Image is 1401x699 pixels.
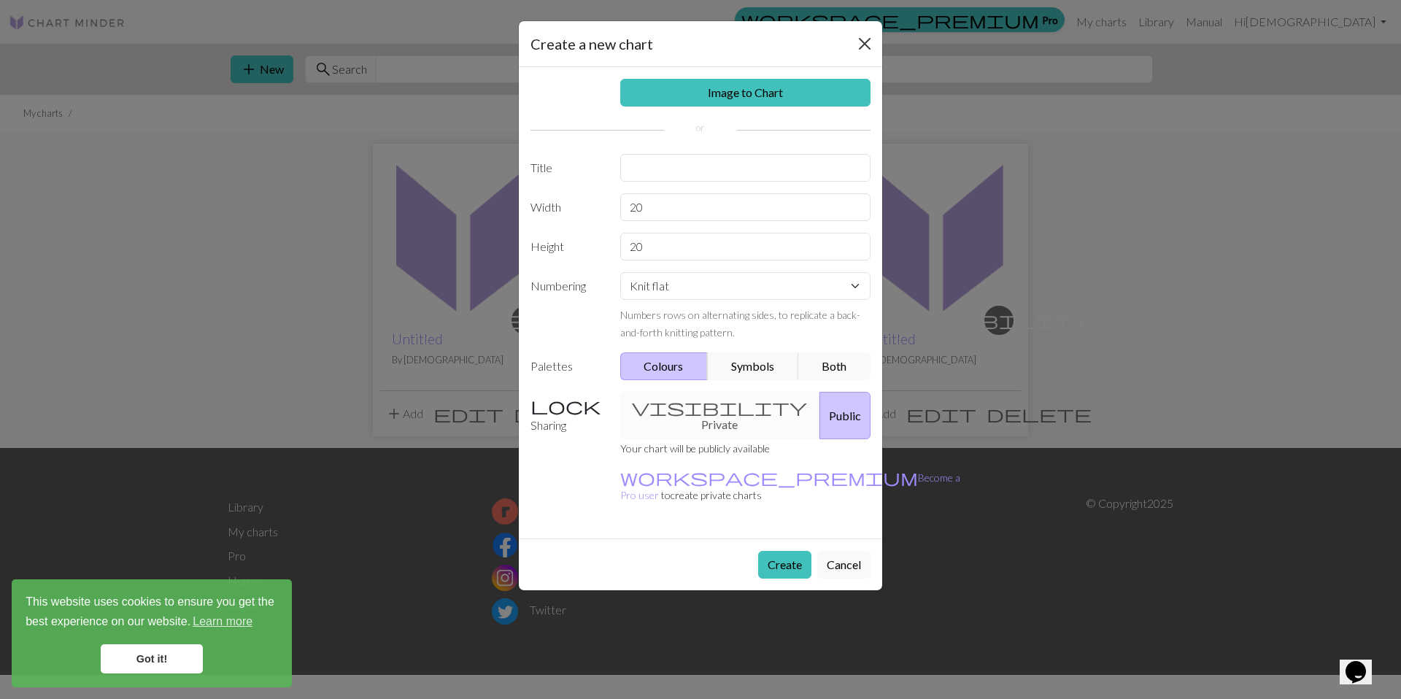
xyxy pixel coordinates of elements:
span: This website uses cookies to ensure you get the best experience on our website. [26,593,278,633]
label: Palettes [522,352,611,380]
div: cookieconsent [12,579,292,687]
a: Become a Pro user [620,471,960,501]
h5: Create a new chart [530,33,653,55]
label: Sharing [522,392,611,439]
small: Your chart will be publicly available [620,442,770,455]
a: learn more about cookies [190,611,255,633]
button: Colours [620,352,709,380]
label: Width [522,193,611,221]
label: Title [522,154,611,182]
button: Both [798,352,871,380]
button: Public [819,392,871,439]
a: dismiss cookie message [101,644,203,673]
label: Height [522,233,611,260]
iframe: chat widget [1340,641,1386,684]
small: Numbers rows on alternating sides, to replicate a back-and-forth knitting pattern. [620,309,860,339]
a: Image to Chart [620,79,871,107]
small: to create private charts [620,471,960,501]
span: workspace_premium [620,467,918,487]
button: Create [758,551,811,579]
label: Numbering [522,272,611,341]
button: Cancel [817,551,871,579]
button: Close [853,32,876,55]
button: Symbols [707,352,799,380]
